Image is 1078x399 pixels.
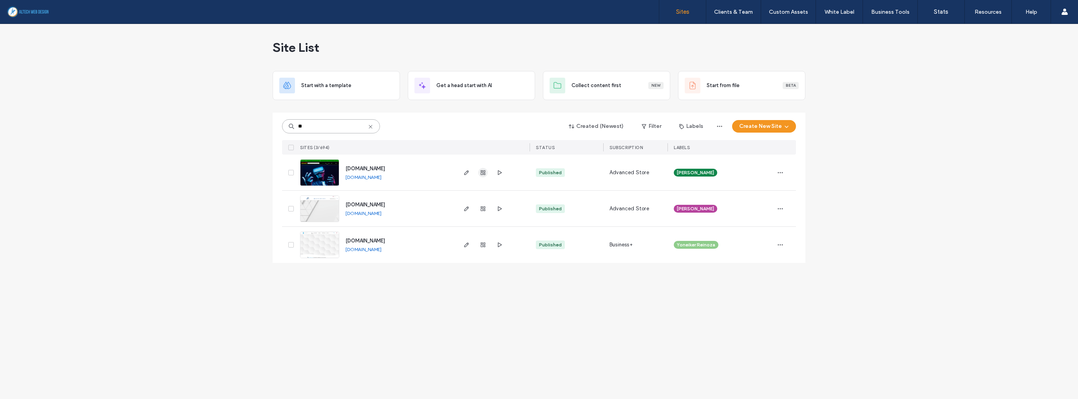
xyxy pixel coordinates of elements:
span: LABELS [674,145,690,150]
span: Collect content first [572,82,621,89]
a: [DOMAIN_NAME] [345,166,385,171]
div: New [648,82,664,89]
label: Custom Assets [769,9,808,15]
a: [DOMAIN_NAME] [345,238,385,244]
a: [DOMAIN_NAME] [345,210,382,216]
span: Advanced Store [610,169,649,177]
div: Collect content firstNew [543,71,670,100]
span: Business+ [610,241,633,249]
span: Advanced Store [610,205,649,213]
span: Site List [273,40,319,55]
div: Beta [783,82,799,89]
label: Clients & Team [714,9,753,15]
a: [DOMAIN_NAME] [345,174,382,180]
span: [PERSON_NAME] [677,169,714,176]
span: Get a head start with AI [436,82,492,89]
div: Start from fileBeta [678,71,805,100]
div: Published [539,241,562,248]
div: Start with a template [273,71,400,100]
span: Ayuda [17,5,38,13]
button: Filter [634,120,669,133]
span: SITES (3/694) [300,145,330,150]
a: [DOMAIN_NAME] [345,202,385,208]
span: Start from file [707,82,740,89]
div: Published [539,205,562,212]
label: Stats [934,8,948,15]
span: SUBSCRIPTION [610,145,643,150]
button: Created (Newest) [562,120,631,133]
div: Get a head start with AI [408,71,535,100]
label: Sites [676,8,689,15]
label: White Label [825,9,854,15]
label: Resources [975,9,1002,15]
button: Labels [672,120,710,133]
label: Help [1026,9,1037,15]
span: [PERSON_NAME] [677,205,714,212]
label: Business Tools [871,9,910,15]
a: [DOMAIN_NAME] [345,246,382,252]
span: STATUS [536,145,555,150]
span: Start with a template [301,82,351,89]
div: Published [539,169,562,176]
button: Create New Site [732,120,796,133]
span: Yoneiker Reinoza [677,241,715,248]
